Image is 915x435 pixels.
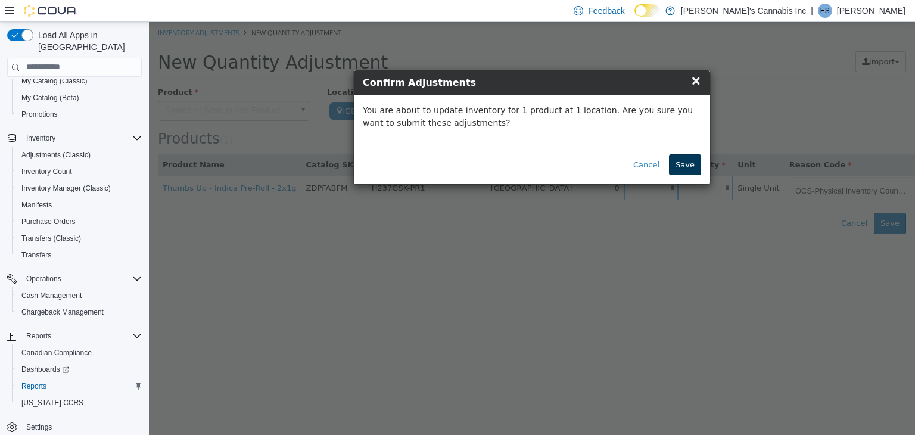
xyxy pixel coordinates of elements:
[12,163,147,180] button: Inventory Count
[634,4,659,17] input: Dark Mode
[21,150,91,160] span: Adjustments (Classic)
[17,231,142,246] span: Transfers (Classic)
[17,215,80,229] a: Purchase Orders
[33,29,142,53] span: Load All Apps in [GEOGRAPHIC_DATA]
[12,213,147,230] button: Purchase Orders
[12,147,147,163] button: Adjustments (Classic)
[12,106,147,123] button: Promotions
[26,422,52,432] span: Settings
[17,181,142,195] span: Inventory Manager (Classic)
[17,346,142,360] span: Canadian Compliance
[17,248,56,262] a: Transfers
[17,231,86,246] a: Transfers (Classic)
[12,247,147,263] button: Transfers
[21,420,57,434] a: Settings
[478,132,517,154] button: Cancel
[17,288,142,303] span: Cash Management
[26,133,55,143] span: Inventory
[21,200,52,210] span: Manifests
[12,304,147,321] button: Chargeback Management
[21,110,58,119] span: Promotions
[17,164,142,179] span: Inventory Count
[17,181,116,195] a: Inventory Manager (Classic)
[17,362,74,377] a: Dashboards
[818,4,832,18] div: Erica Smith
[17,164,77,179] a: Inventory Count
[17,248,142,262] span: Transfers
[21,184,111,193] span: Inventory Manager (Classic)
[17,74,92,88] a: My Catalog (Classic)
[12,378,147,394] button: Reports
[17,198,142,212] span: Manifests
[17,362,142,377] span: Dashboards
[681,4,806,18] p: [PERSON_NAME]'s Cannabis Inc
[24,5,77,17] img: Cova
[17,198,57,212] a: Manifests
[17,396,88,410] a: [US_STATE] CCRS
[811,4,813,18] p: |
[21,307,104,317] span: Chargeback Management
[12,73,147,89] button: My Catalog (Classic)
[2,130,147,147] button: Inventory
[12,230,147,247] button: Transfers (Classic)
[17,148,142,162] span: Adjustments (Classic)
[12,89,147,106] button: My Catalog (Beta)
[21,131,60,145] button: Inventory
[541,51,552,66] span: ×
[21,93,79,102] span: My Catalog (Beta)
[21,217,76,226] span: Purchase Orders
[17,305,108,319] a: Chargeback Management
[26,331,51,341] span: Reports
[26,274,61,284] span: Operations
[17,379,142,393] span: Reports
[17,91,142,105] span: My Catalog (Beta)
[17,107,63,122] a: Promotions
[2,328,147,344] button: Reports
[17,215,142,229] span: Purchase Orders
[820,4,830,18] span: ES
[17,396,142,410] span: Washington CCRS
[17,91,84,105] a: My Catalog (Beta)
[17,288,86,303] a: Cash Management
[21,398,83,408] span: [US_STATE] CCRS
[12,287,147,304] button: Cash Management
[17,346,97,360] a: Canadian Compliance
[588,5,624,17] span: Feedback
[21,76,88,86] span: My Catalog (Classic)
[21,420,142,434] span: Settings
[21,272,66,286] button: Operations
[21,291,82,300] span: Cash Management
[17,379,51,393] a: Reports
[12,394,147,411] button: [US_STATE] CCRS
[21,250,51,260] span: Transfers
[837,4,905,18] p: [PERSON_NAME]
[17,148,95,162] a: Adjustments (Classic)
[12,180,147,197] button: Inventory Manager (Classic)
[214,54,552,68] h4: Confirm Adjustments
[21,131,142,145] span: Inventory
[21,167,72,176] span: Inventory Count
[21,329,56,343] button: Reports
[21,329,142,343] span: Reports
[12,361,147,378] a: Dashboards
[21,365,69,374] span: Dashboards
[520,132,552,154] button: Save
[21,348,92,358] span: Canadian Compliance
[12,344,147,361] button: Canadian Compliance
[2,271,147,287] button: Operations
[17,305,142,319] span: Chargeback Management
[17,107,142,122] span: Promotions
[21,234,81,243] span: Transfers (Classic)
[21,272,142,286] span: Operations
[21,381,46,391] span: Reports
[214,82,552,107] p: You are about to update inventory for 1 product at 1 location. Are you sure you want to submit th...
[12,197,147,213] button: Manifests
[17,74,142,88] span: My Catalog (Classic)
